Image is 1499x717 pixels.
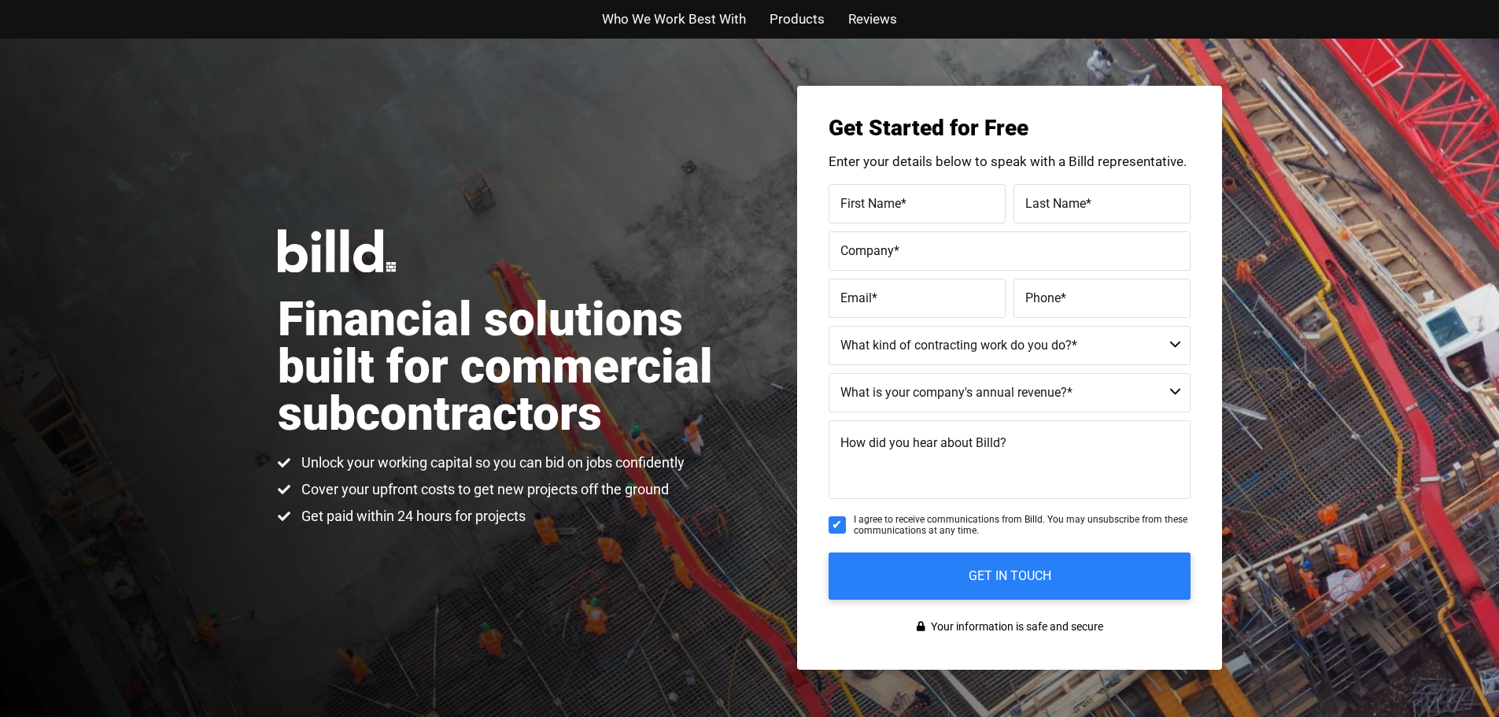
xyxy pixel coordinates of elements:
span: Get paid within 24 hours for projects [297,507,526,526]
span: Cover your upfront costs to get new projects off the ground [297,480,669,499]
span: Phone [1025,290,1061,305]
input: I agree to receive communications from Billd. You may unsubscribe from these communications at an... [829,516,846,534]
a: Who We Work Best With [602,8,746,31]
h1: Financial solutions built for commercial subcontractors [278,296,750,438]
h3: Get Started for Free [829,117,1191,139]
span: How did you hear about Billd? [840,435,1006,450]
input: GET IN TOUCH [829,553,1191,600]
span: I agree to receive communications from Billd. You may unsubscribe from these communications at an... [854,514,1191,537]
a: Reviews [848,8,897,31]
span: Email [840,290,872,305]
span: First Name [840,195,901,210]
p: Enter your details below to speak with a Billd representative. [829,155,1191,168]
span: Your information is safe and secure [927,615,1103,638]
span: Company [840,242,894,257]
span: Last Name [1025,195,1086,210]
span: Unlock your working capital so you can bid on jobs confidently [297,453,685,472]
a: Products [770,8,825,31]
